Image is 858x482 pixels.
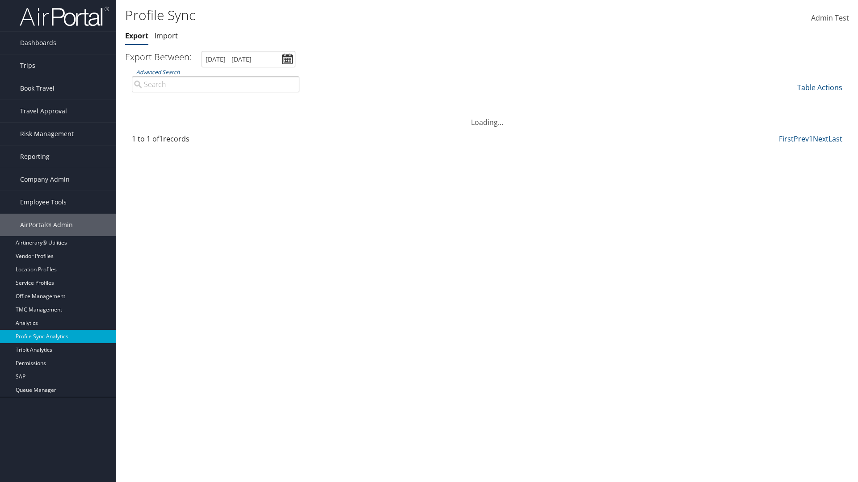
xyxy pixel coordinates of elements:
input: Advanced Search [132,76,299,92]
a: Advanced Search [136,68,180,76]
span: Employee Tools [20,191,67,213]
span: Dashboards [20,32,56,54]
img: airportal-logo.png [20,6,109,27]
span: 1 [159,134,163,144]
span: AirPortal® Admin [20,214,73,236]
a: Admin Test [811,4,849,32]
a: Last [829,134,842,144]
div: Loading... [125,106,849,128]
span: Admin Test [811,13,849,23]
span: Risk Management [20,123,74,145]
a: 1 [809,134,813,144]
a: Table Actions [797,83,842,92]
span: Company Admin [20,168,70,191]
a: First [779,134,794,144]
a: Export [125,31,148,41]
h3: Export Between: [125,51,192,63]
div: 1 to 1 of records [132,133,299,149]
a: Import [155,31,178,41]
a: Prev [794,134,809,144]
h1: Profile Sync [125,6,608,25]
span: Book Travel [20,77,55,100]
input: [DATE] - [DATE] [202,51,295,67]
a: Next [813,134,829,144]
span: Travel Approval [20,100,67,122]
span: Trips [20,54,35,77]
span: Reporting [20,145,50,168]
